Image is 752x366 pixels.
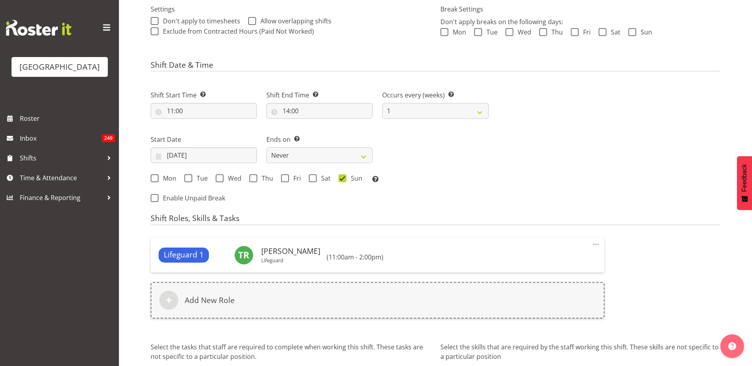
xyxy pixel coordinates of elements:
h6: Add New Role [185,295,235,305]
input: Click to select... [266,103,373,119]
span: Wed [224,174,241,182]
p: Select the tasks that staff are required to complete when working this shift. These tasks are not... [151,342,431,363]
span: Thu [257,174,273,182]
h4: Shift Roles, Skills & Tasks [151,214,720,225]
span: Tue [482,28,498,36]
img: help-xxl-2.png [728,342,736,350]
span: Don't apply to timesheets [159,17,240,25]
span: Time & Attendance [20,172,103,184]
span: Thu [547,28,563,36]
span: Roster [20,112,115,124]
img: Rosterit website logo [6,20,71,36]
span: Finance & Reporting [20,192,103,204]
label: Shift End Time [266,90,373,100]
h6: [PERSON_NAME] [261,247,320,255]
label: Break Settings [440,4,721,14]
h6: (11:00am - 2:00pm) [327,253,383,261]
h4: Shift Date & Time [151,61,720,72]
label: Shift Start Time [151,90,257,100]
span: Mon [448,28,466,36]
img: tyla-robinson10542.jpg [234,246,253,265]
p: Don't apply breaks on the following days: [440,17,721,27]
label: Occurs every (weeks) [382,90,488,100]
span: Sat [607,28,620,36]
button: Feedback - Show survey [737,156,752,210]
span: Lifeguard 1 [164,249,204,261]
span: Shifts [20,152,103,164]
label: Settings [151,4,431,14]
p: Select the skills that are required by the staff working this shift. These skills are not specifi... [440,342,721,363]
span: Sun [636,28,652,36]
span: Tue [192,174,208,182]
span: Fri [579,28,591,36]
span: Allow overlapping shifts [256,17,331,25]
span: Sun [346,174,362,182]
div: [GEOGRAPHIC_DATA] [19,61,100,73]
input: Click to select... [151,147,257,163]
p: Lifeguard [261,257,320,263]
span: Feedback [741,164,748,192]
span: Wed [513,28,531,36]
label: Start Date [151,135,257,144]
span: Exclude from Contracted Hours (Paid Not Worked) [163,27,314,36]
span: Enable Unpaid Break [159,194,225,202]
span: 249 [102,134,115,142]
span: Mon [159,174,176,182]
input: Click to select... [151,103,257,119]
span: Sat [317,174,331,182]
span: Inbox [20,132,102,144]
span: Fri [289,174,301,182]
label: Ends on [266,135,373,144]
